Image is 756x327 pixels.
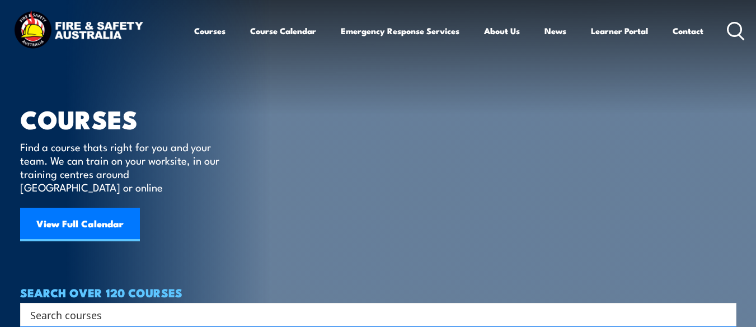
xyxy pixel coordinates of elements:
button: Search magnifier button [717,307,732,323]
input: Search input [30,306,712,323]
h1: COURSES [20,108,236,129]
a: Emergency Response Services [341,17,459,44]
a: News [544,17,566,44]
a: Course Calendar [250,17,316,44]
a: Learner Portal [591,17,648,44]
a: About Us [484,17,520,44]
form: Search form [32,307,714,323]
h4: SEARCH OVER 120 COURSES [20,286,736,298]
a: Courses [194,17,226,44]
a: Contact [673,17,703,44]
p: Find a course thats right for you and your team. We can train on your worksite, in our training c... [20,140,224,194]
a: View Full Calendar [20,208,140,241]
